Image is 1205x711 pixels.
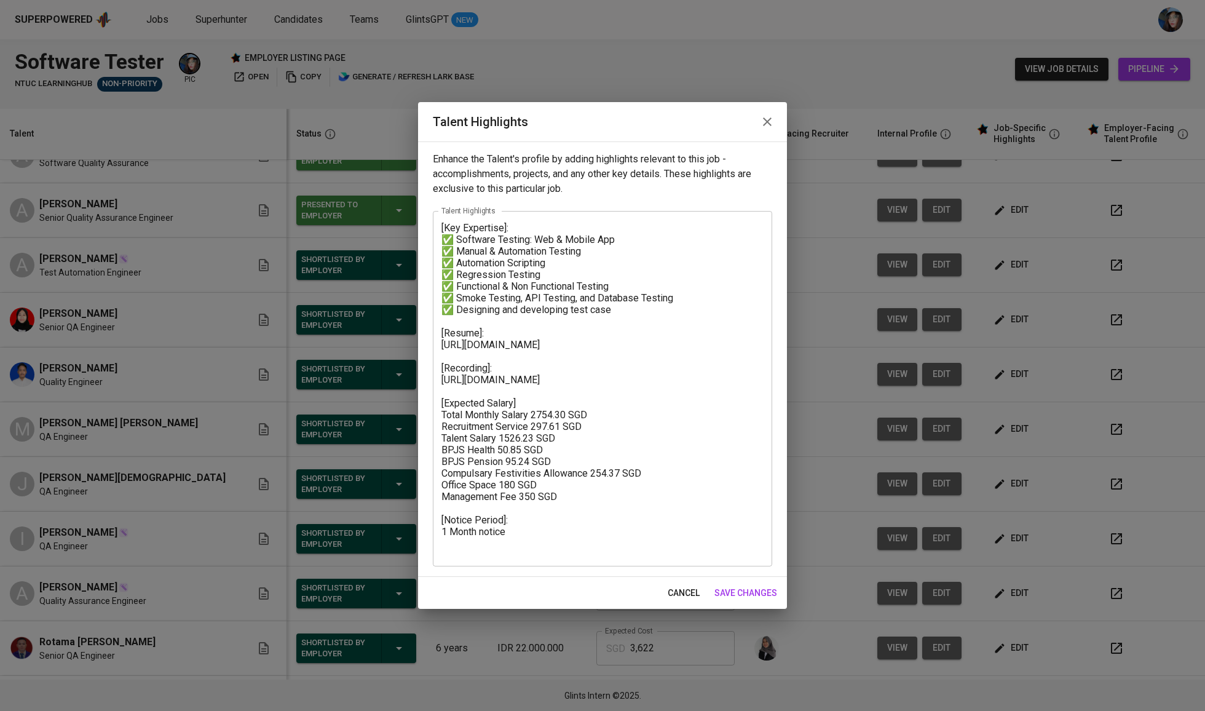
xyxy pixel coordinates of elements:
p: Enhance the Talent's profile by adding highlights relevant to this job - accomplishments, project... [433,152,772,196]
textarea: [Key Expertise]: ✅ Software Testing: Web & Mobile App ✅ Manual & Automation Testing ✅ Automation ... [441,222,764,555]
span: cancel [668,586,700,601]
h2: Talent Highlights [433,112,772,132]
button: save changes [709,582,782,605]
button: cancel [663,582,705,605]
span: save changes [714,586,777,601]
